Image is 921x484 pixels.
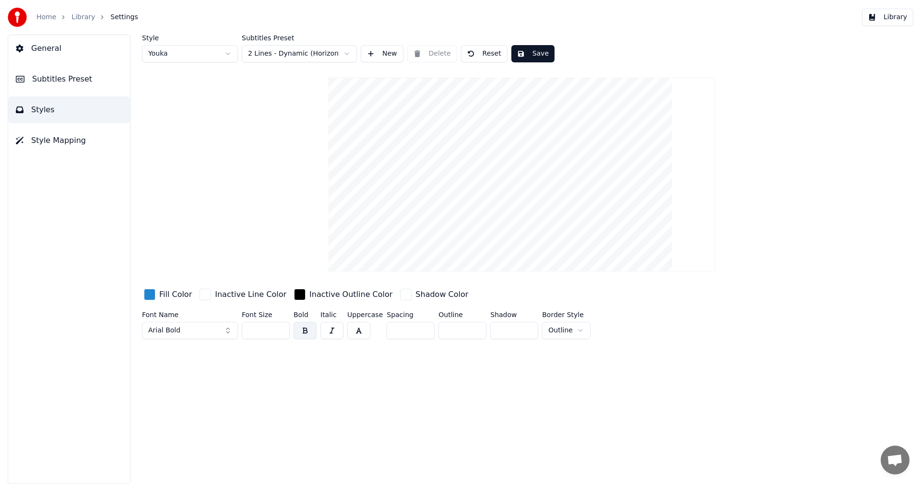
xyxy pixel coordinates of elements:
button: Save [511,45,555,62]
a: Avoin keskustelu [881,446,909,474]
a: Library [71,12,95,22]
button: Inactive Outline Color [292,287,394,302]
nav: breadcrumb [36,12,138,22]
span: Style Mapping [31,135,86,146]
img: youka [8,8,27,27]
label: Outline [438,311,486,318]
button: Reset [461,45,508,62]
button: Style Mapping [8,127,130,154]
div: Inactive Outline Color [309,289,392,300]
div: Shadow Color [415,289,468,300]
label: Style [142,35,238,41]
span: Arial Bold [148,326,180,335]
button: Fill Color [142,287,194,302]
button: Inactive Line Color [198,287,288,302]
button: General [8,35,130,62]
button: Shadow Color [398,287,470,302]
button: Styles [8,96,130,123]
label: Font Name [142,311,238,318]
span: Styles [31,104,55,116]
button: Library [862,9,913,26]
label: Subtitles Preset [242,35,357,41]
button: New [361,45,403,62]
button: Subtitles Preset [8,66,130,93]
label: Shadow [490,311,538,318]
a: Home [36,12,56,22]
div: Inactive Line Color [215,289,286,300]
div: Fill Color [159,289,192,300]
label: Italic [320,311,343,318]
span: General [31,43,61,54]
label: Uppercase [347,311,383,318]
label: Font Size [242,311,290,318]
label: Bold [294,311,317,318]
label: Spacing [387,311,435,318]
span: Subtitles Preset [32,73,92,85]
span: Settings [110,12,138,22]
label: Border Style [542,311,590,318]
